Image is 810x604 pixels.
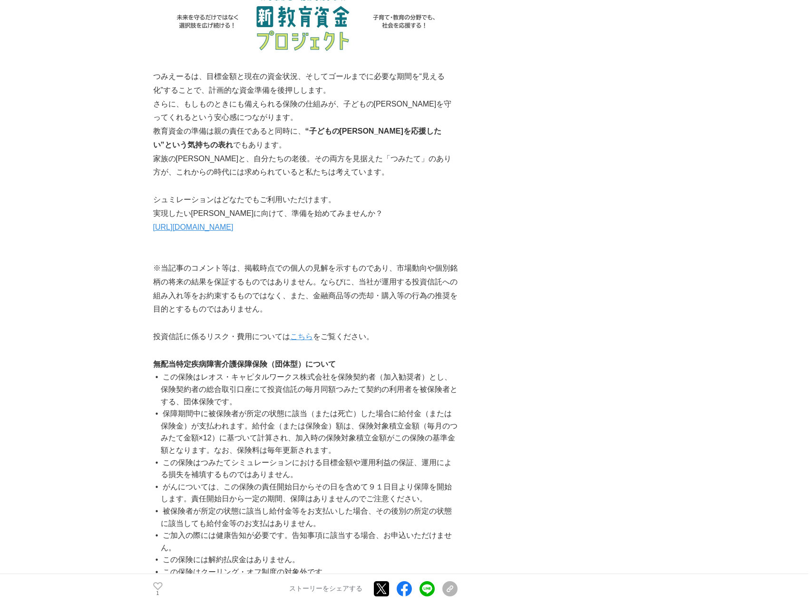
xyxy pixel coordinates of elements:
p: ストーリーをシェアする [289,585,362,594]
p: 家族の[PERSON_NAME]と、自分たちの老後。その両方を見据えた「つみたて」のあり方が、これからの時代には求められていると私たちは考えています。 [153,152,458,180]
a: こちら [290,332,313,341]
strong: 無配当特定疾病障害介護保障保険（団体型）について [153,360,336,368]
li: この保険はつみたてシミュレーションにおける目標金額や運用利益の保証、運用による損失を補填するものではありません。 [161,457,458,481]
p: 実現したい[PERSON_NAME]に向けて、準備を始めてみませんか？ [153,207,458,221]
li: この保険はレオス・キャピタルワークス株式会社を保険契約者（加入勧奨者）とし、保険契約者の総合取引口座にて投資信託の毎月同額つみたて契約の利用者を被保険者とする、団体保険です。 [161,371,458,408]
p: さらに、もしものときにも備えられる保険の仕組みが、子どもの[PERSON_NAME]を守ってくれるという安心感につながります。 [153,97,458,125]
p: 教育資金の準備は親の責任であると同時に、 でもあります。 [153,125,458,152]
strong: “子どもの[PERSON_NAME]を応援したい”という気持ちの表れ [153,127,441,149]
p: つみえーるは、目標金額と現在の資金状況、そしてゴールまでに必要な期間を“見える化”することで、計画的な資金準備を後押しします。 [153,70,458,97]
p: 1 [153,591,163,596]
li: 保障期間中に被保険者が所定の状態に該当（または死亡）した場合に給付金（または保険金）が支払われます。給付金（または保険金）額は、保険対象積立金額（毎月のつみたて金額×12）に基づいて計算され、加... [161,408,458,456]
li: この保険には解約払戻金はありません。 [161,554,458,566]
li: ご加入の際には健康告知が必要です。告知事項に該当する場合、お申込いただけません。 [161,529,458,554]
p: シュミレーションはどなたでもご利用いただけます。 [153,193,458,207]
li: この保険はクーリング・オフ制度の対象外です。 [161,566,458,578]
p: 投資信託に係るリスク・費用については をご覧ください。 [153,330,458,344]
li: 被保険者が所定の状態に該当し給付金等をお支払いした場合、その後別の所定の状態に該当しても給付金等のお支払はありません。 [161,505,458,529]
a: [URL][DOMAIN_NAME] [153,223,234,231]
p: ※当記事のコメント等は、掲載時点での個人の見解を示すものであり、市場動向や個別銘柄の将来の結果を保証するものではありません。ならびに、当社が運用する投資信託への組み入れ等をお約束するものではなく... [153,262,458,316]
li: がんについては、この保険の責任開始日からその日を含めて９１日目より保障を開始します。責任開始日から一定の期間、保障はありませんのでご注意ください。 [161,481,458,505]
